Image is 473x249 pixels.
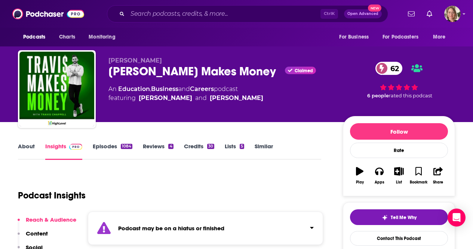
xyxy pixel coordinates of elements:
[83,30,125,44] button: open menu
[23,32,45,42] span: Podcasts
[207,144,214,149] div: 30
[389,93,432,98] span: rated this podcast
[428,30,455,44] button: open menu
[368,4,381,12] span: New
[89,32,115,42] span: Monitoring
[350,143,448,158] div: Rate
[88,212,323,245] section: Click to expand status details
[240,144,244,149] div: 5
[59,32,75,42] span: Charts
[26,216,76,223] p: Reach & Audience
[383,32,418,42] span: For Podcasters
[356,180,364,185] div: Play
[295,69,313,73] span: Claimed
[334,30,378,44] button: open menu
[429,162,448,189] button: Share
[350,209,448,225] button: tell me why sparkleTell Me Why
[367,93,389,98] span: 6 people
[350,162,369,189] button: Play
[369,162,389,189] button: Apps
[118,85,150,92] a: Education
[18,143,35,160] a: About
[69,144,82,150] img: Podchaser Pro
[433,180,443,185] div: Share
[19,52,94,127] img: Travis Makes Money
[18,230,48,244] button: Content
[444,6,461,22] span: Logged in as AriFortierPr
[178,85,190,92] span: and
[375,62,403,75] a: 62
[389,162,409,189] button: List
[168,144,173,149] div: 4
[382,215,388,221] img: tell me why sparkle
[54,30,80,44] a: Charts
[444,6,461,22] img: User Profile
[12,7,84,21] img: Podchaser - Follow, Share and Rate Podcasts
[383,62,403,75] span: 62
[151,85,178,92] a: Business
[108,94,263,103] span: featuring
[424,7,435,20] a: Show notifications dropdown
[139,94,192,103] div: [PERSON_NAME]
[45,143,82,160] a: InsightsPodchaser Pro
[107,5,388,22] div: Search podcasts, credits, & more...
[409,162,428,189] button: Bookmark
[93,143,132,160] a: Episodes1084
[210,94,263,103] a: Travis Chappell
[18,30,55,44] button: open menu
[255,143,273,160] a: Similar
[339,32,369,42] span: For Business
[121,144,132,149] div: 1084
[108,57,162,64] span: [PERSON_NAME]
[343,57,455,103] div: 62 6 peoplerated this podcast
[195,94,207,103] span: and
[433,32,446,42] span: More
[405,7,418,20] a: Show notifications dropdown
[350,231,448,246] a: Contact This Podcast
[378,30,429,44] button: open menu
[118,225,224,232] strong: Podcast may be on a hiatus or finished
[448,209,466,227] div: Open Intercom Messenger
[444,6,461,22] button: Show profile menu
[375,180,384,185] div: Apps
[410,180,427,185] div: Bookmark
[347,12,378,16] span: Open Advanced
[18,216,76,230] button: Reach & Audience
[320,9,338,19] span: Ctrl K
[150,85,151,92] span: ,
[108,85,263,103] div: An podcast
[396,180,402,185] div: List
[391,215,417,221] span: Tell Me Why
[184,143,214,160] a: Credits30
[225,143,244,160] a: Lists5
[128,8,320,20] input: Search podcasts, credits, & more...
[190,85,214,92] a: Careers
[350,123,448,140] button: Follow
[18,190,86,201] h1: Podcast Insights
[26,230,48,237] p: Content
[143,143,173,160] a: Reviews4
[344,9,382,18] button: Open AdvancedNew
